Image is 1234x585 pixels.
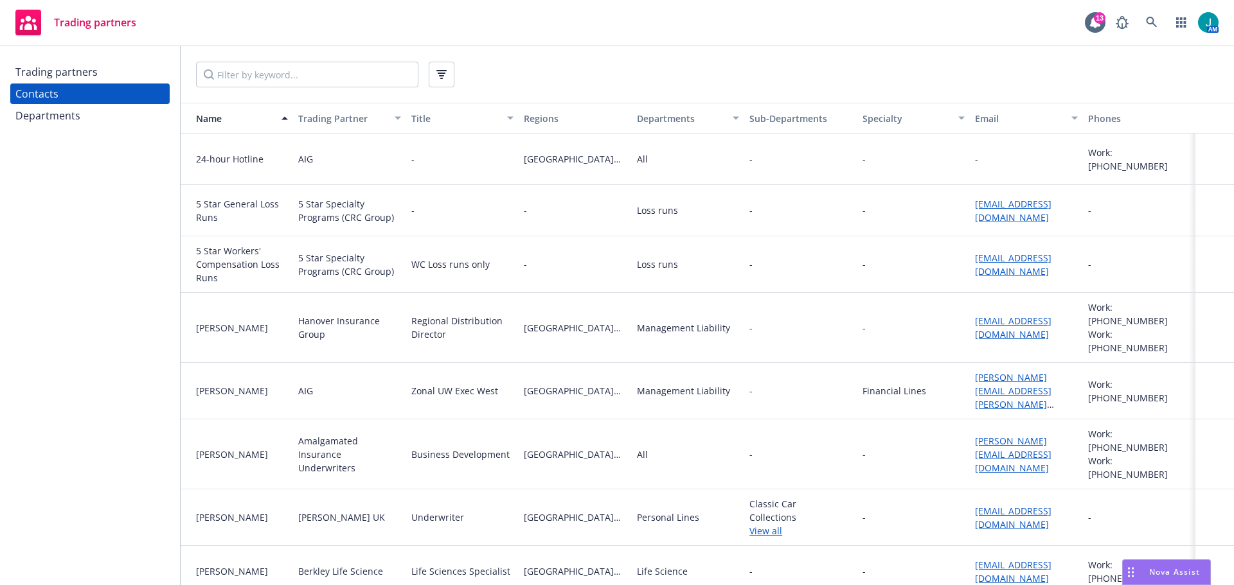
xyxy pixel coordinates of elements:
div: 5 Star Workers' Compensation Loss Runs [196,244,288,284]
div: Sub-Departments [749,112,852,125]
div: Regions [524,112,626,125]
div: Management Liability [637,384,730,397]
div: Departments [637,112,725,125]
div: - [863,448,866,461]
span: [GEOGRAPHIC_DATA][US_STATE] [524,152,626,166]
div: Hanover Insurance Group [298,314,400,341]
div: Underwriter [411,511,464,524]
div: Departments [15,105,80,126]
a: [PERSON_NAME][EMAIL_ADDRESS][PERSON_NAME][DOMAIN_NAME] [975,371,1051,424]
div: 5 Star Specialty Programs (CRC Group) [298,197,400,224]
div: Specialty [863,112,951,125]
div: 13 [1094,12,1105,24]
span: Collections [749,511,852,524]
span: [GEOGRAPHIC_DATA][US_STATE] [524,321,626,335]
div: [PERSON_NAME] [196,564,288,578]
button: Sub-Departments [744,103,857,134]
span: - [749,448,852,461]
div: - [863,564,866,578]
button: Regions [519,103,631,134]
div: Management Liability [637,321,730,335]
div: - [1088,204,1091,217]
div: Amalgamated Insurance Underwriters [298,434,400,475]
div: Business Development [411,448,510,461]
div: 5 Star Specialty Programs (CRC Group) [298,251,400,278]
div: 24-hour Hotline [196,152,288,166]
a: Switch app [1168,10,1194,35]
div: Work: [PHONE_NUMBER] [1088,301,1190,327]
a: [PERSON_NAME][EMAIL_ADDRESS][DOMAIN_NAME] [975,435,1051,474]
div: Name [186,112,274,125]
a: Report a Bug [1109,10,1135,35]
a: Search [1139,10,1165,35]
a: View all [749,524,852,537]
span: - [749,384,753,397]
a: [EMAIL_ADDRESS][DOMAIN_NAME] [975,198,1051,223]
div: Title [411,112,499,125]
div: All [637,448,648,461]
a: Departments [10,105,170,126]
a: Contacts [10,83,170,104]
button: Name [181,103,293,134]
span: - [749,564,753,578]
div: - [411,152,415,166]
button: Specialty [857,103,970,134]
div: All [637,152,648,166]
div: Regional Distribution Director [411,314,514,341]
div: Financial Lines [863,384,926,397]
div: Trading partners [15,62,98,82]
a: Trading partners [10,62,170,82]
span: Nova Assist [1149,566,1200,577]
span: - [749,152,852,166]
div: - [863,258,866,271]
div: Contacts [15,83,58,104]
div: Loss runs [637,258,678,271]
div: Berkley Life Science [298,564,383,578]
button: Title [406,103,519,134]
span: Classic Car [749,497,852,511]
span: [GEOGRAPHIC_DATA][US_STATE] [524,564,626,578]
span: - [749,258,753,271]
div: WC Loss runs only [411,258,490,271]
div: - [863,511,866,524]
div: [PERSON_NAME] [196,384,288,397]
img: photo [1198,12,1219,33]
div: - [411,204,415,217]
div: Trading Partner [298,112,386,125]
div: - [1088,258,1091,271]
button: Departments [632,103,744,134]
span: [GEOGRAPHIC_DATA][US_STATE] [524,384,626,397]
input: Filter by keyword... [196,62,418,87]
div: AIG [298,152,313,166]
div: - [863,321,866,335]
div: - [1088,511,1091,524]
div: Work: [PHONE_NUMBER] [1088,427,1190,454]
div: Personal Lines [637,511,699,524]
div: Work: [PHONE_NUMBER] [1088,558,1190,585]
div: - [863,152,866,166]
button: Nova Assist [1122,559,1211,585]
div: [PERSON_NAME] [196,511,288,524]
div: Life Science [637,564,688,578]
div: - [975,152,978,166]
span: Trading partners [54,17,136,28]
span: - [749,204,753,217]
a: [EMAIL_ADDRESS][DOMAIN_NAME] [975,505,1051,530]
div: AIG [298,384,313,397]
button: Trading Partner [293,103,406,134]
div: [PERSON_NAME] [196,321,288,335]
span: - [524,258,626,271]
span: - [749,321,753,335]
div: Work: [PHONE_NUMBER] [1088,327,1190,354]
a: [EMAIL_ADDRESS][DOMAIN_NAME] [975,252,1051,277]
div: - [863,204,866,217]
div: Work: [PHONE_NUMBER] [1088,146,1190,173]
span: [GEOGRAPHIC_DATA][US_STATE] [524,511,626,524]
div: Drag to move [1123,560,1139,584]
button: Email [970,103,1082,134]
div: Work: [PHONE_NUMBER] [1088,378,1190,405]
a: [EMAIL_ADDRESS][DOMAIN_NAME] [975,559,1051,584]
div: Life Sciences Specialist [411,564,510,578]
button: Phones [1083,103,1195,134]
